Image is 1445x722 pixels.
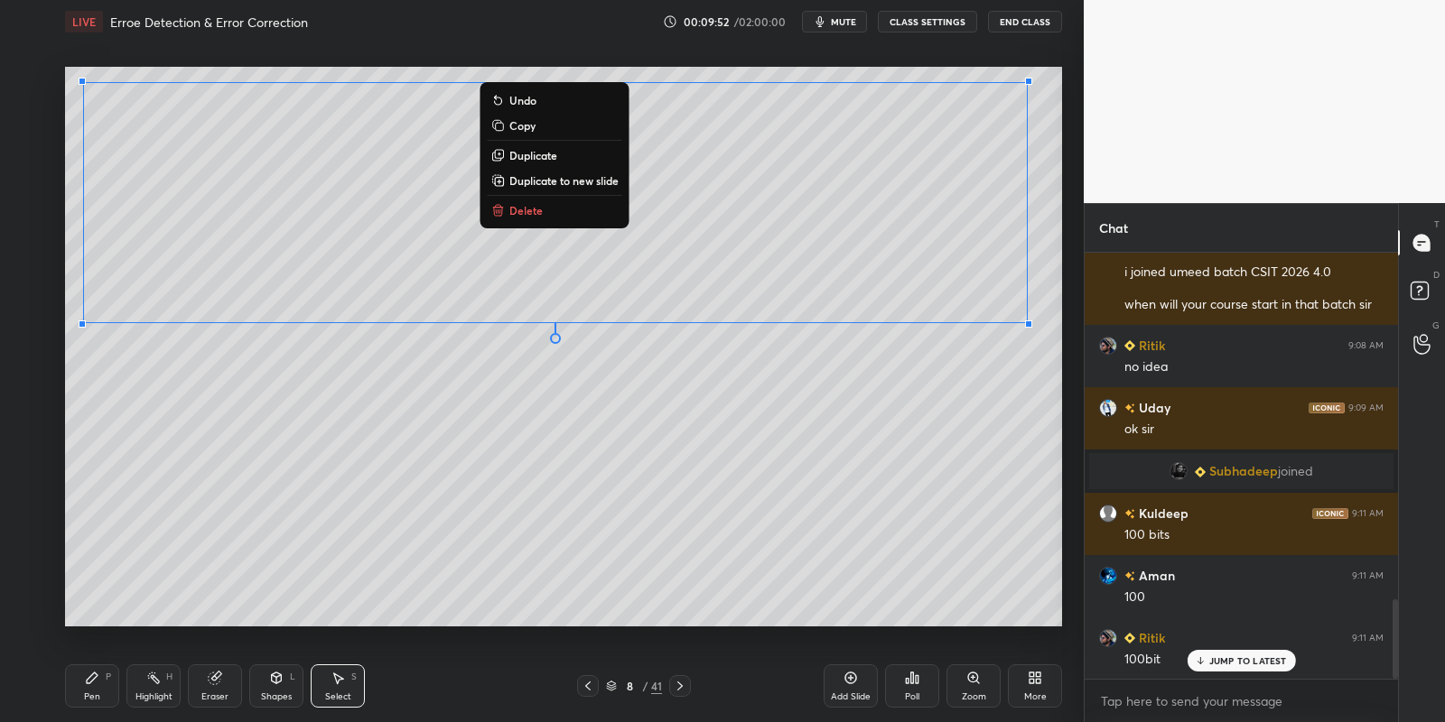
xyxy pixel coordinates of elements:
div: Pen [84,692,100,701]
p: Delete [509,203,543,218]
button: mute [802,11,867,32]
div: 9:11 AM [1352,570,1384,581]
p: D [1433,268,1440,282]
img: default.png [1099,504,1117,523]
div: L [290,672,295,681]
div: LIVE [65,11,103,32]
p: Chat [1085,204,1142,252]
div: grid [1085,253,1398,679]
p: Copy [509,118,536,133]
button: Delete [488,199,622,221]
div: / [642,680,648,691]
div: Zoom [962,692,986,701]
img: 289925c726cf4b0a9f043f1dbd6dfc14.jpg [1099,629,1117,647]
div: 9:09 AM [1348,403,1384,413]
div: Highlight [135,692,172,701]
img: Learner_Badge_beginner_1_8b307cf2a0.svg [1195,467,1206,477]
div: H [166,672,172,681]
div: ok sir [1124,421,1384,439]
img: 289925c726cf4b0a9f043f1dbd6dfc14.jpg [1099,337,1117,355]
div: S [351,672,357,681]
span: joined [1278,464,1313,478]
img: Learner_Badge_beginner_1_8b307cf2a0.svg [1124,340,1135,351]
div: P [106,672,111,681]
button: Undo [488,89,622,111]
h6: Ritik [1135,336,1165,355]
img: 93936e8cfc5d446c9f193cae0be712db.jpg [1170,462,1188,480]
img: no-rating-badge.077c3623.svg [1124,571,1135,581]
p: Duplicate [509,148,557,162]
p: G [1432,319,1440,332]
button: Duplicate to new slide [488,170,622,191]
button: CLASS SETTINGS [878,11,977,32]
div: 100 bits [1124,526,1384,544]
img: iconic-dark.1390631f.png [1309,403,1345,413]
div: 9:08 AM [1348,340,1384,351]
button: Duplicate [488,144,622,166]
img: no-rating-badge.077c3623.svg [1124,403,1135,413]
button: End Class [988,11,1062,32]
div: Poll [905,692,919,701]
div: no idea [1124,358,1384,376]
img: iconic-dark.1390631f.png [1312,508,1348,519]
h6: Ritik [1135,628,1165,647]
div: More [1024,692,1047,701]
h6: Aman [1135,566,1175,585]
p: Duplicate to new slide [509,173,619,188]
p: T [1434,218,1440,231]
p: Undo [509,93,536,107]
h6: Kuldeep [1135,504,1189,523]
div: 100 [1124,588,1384,606]
span: mute [831,15,856,28]
div: 41 [651,678,662,694]
div: 100bit [1124,651,1384,669]
h4: Erroe Detection & Error Correction [110,14,308,31]
div: 9:11 AM [1352,633,1384,643]
div: good morning sir i joined umeed batch CSIT 2026 4.0 when will your course start in that batch sir [1124,231,1384,314]
img: bfc978e65bf1497e9802fa99f91c5e27.jpg [1099,399,1117,417]
div: 9:11 AM [1352,508,1384,519]
img: Learner_Badge_beginner_1_8b307cf2a0.svg [1124,633,1135,643]
div: Select [325,692,351,701]
button: Copy [488,115,622,136]
img: no-rating-badge.077c3623.svg [1124,509,1135,519]
p: JUMP TO LATEST [1209,655,1287,666]
div: Shapes [261,692,292,701]
img: f9af2e4f399b4eb8902959efbb0448c1.jpg [1099,567,1117,585]
div: Eraser [201,692,228,701]
div: 8 [620,680,639,691]
div: Add Slide [831,692,871,701]
span: Subhadeep [1209,464,1278,478]
h6: Uday [1135,398,1170,417]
